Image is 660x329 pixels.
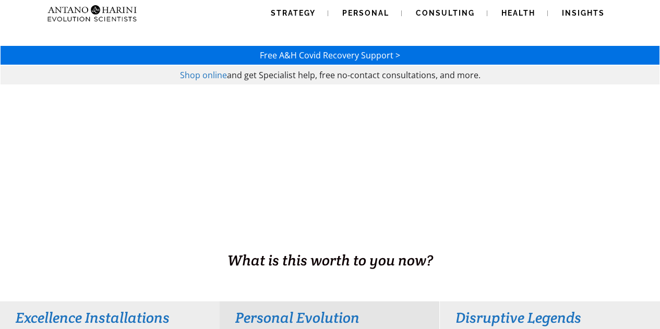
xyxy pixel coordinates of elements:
h3: Excellence Installations [16,308,204,327]
span: Personal [342,9,389,17]
span: What is this worth to you now? [227,251,433,270]
h3: Disruptive Legends [455,308,644,327]
span: Consulting [416,9,475,17]
span: Strategy [271,9,316,17]
span: Insights [562,9,605,17]
span: Health [501,9,535,17]
h3: Personal Evolution [235,308,424,327]
a: Free A&H Covid Recovery Support > [260,50,400,61]
h1: BUSINESS. HEALTH. Family. Legacy [1,228,659,250]
span: and get Specialist help, free no-contact consultations, and more. [227,69,481,81]
a: Shop online [180,69,227,81]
